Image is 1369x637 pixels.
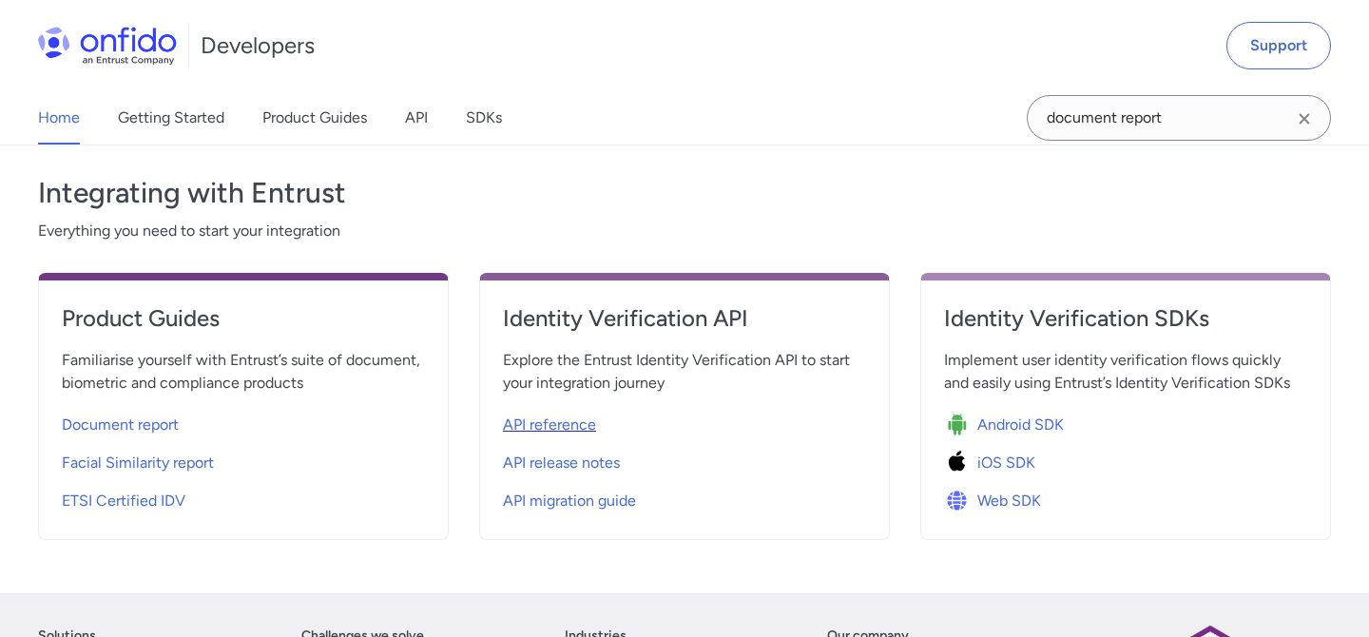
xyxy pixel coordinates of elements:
span: Explore the Entrust Identity Verification API to start your integration journey [503,349,866,395]
span: Facial Similarity report [62,452,214,474]
a: Document report [62,402,425,440]
a: Home [38,91,80,145]
span: API migration guide [503,490,636,512]
h4: Identity Verification API [503,303,866,334]
a: Identity Verification SDKs [944,303,1307,349]
a: Getting Started [118,91,224,145]
span: iOS SDK [977,452,1035,474]
img: Icon iOS SDK [944,450,977,476]
span: Implement user identity verification flows quickly and easily using Entrust’s Identity Verificati... [944,349,1307,395]
span: Web SDK [977,490,1041,512]
img: Icon Web SDK [944,488,977,514]
span: API reference [503,414,596,436]
a: API migration guide [503,478,866,516]
a: Icon Android SDKAndroid SDK [944,402,1307,440]
a: API release notes [503,440,866,478]
a: SDKs [466,91,502,145]
h4: Product Guides [62,303,425,334]
a: API [405,91,428,145]
a: API reference [503,402,866,440]
a: Product Guides [262,91,367,145]
img: Onfido Logo [38,27,177,65]
span: Android SDK [977,414,1064,436]
a: Icon iOS SDKiOS SDK [944,440,1307,478]
h1: Developers [201,30,315,61]
a: Product Guides [62,303,425,349]
a: Identity Verification API [503,303,866,349]
a: Support [1226,22,1331,69]
a: Facial Similarity report [62,440,425,478]
span: ETSI Certified IDV [62,490,185,512]
span: Document report [62,414,179,436]
a: Icon Web SDKWeb SDK [944,478,1307,516]
span: Everything you need to start your integration [38,220,1331,242]
input: Onfido search input field [1027,95,1331,141]
span: Familiarise yourself with Entrust’s suite of document, biometric and compliance products [62,349,425,395]
h3: Integrating with Entrust [38,174,1331,212]
span: API release notes [503,452,620,474]
a: ETSI Certified IDV [62,478,425,516]
h4: Identity Verification SDKs [944,303,1307,334]
img: Icon Android SDK [944,412,977,438]
svg: Clear search field button [1293,107,1316,130]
